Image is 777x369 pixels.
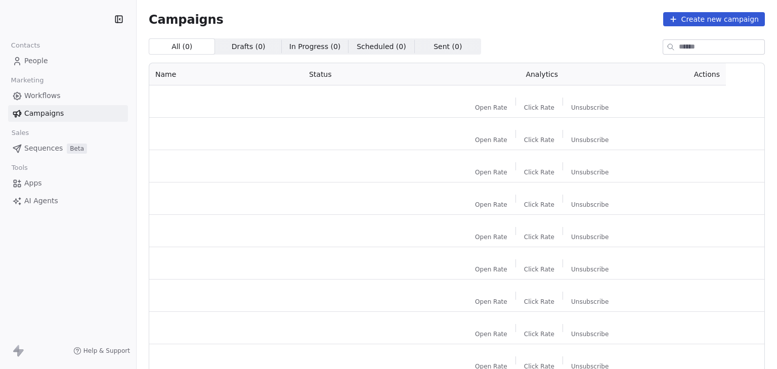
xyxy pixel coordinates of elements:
span: Sequences [24,143,63,154]
span: Click Rate [524,201,554,209]
a: People [8,53,128,69]
th: Actions [641,63,726,85]
a: Workflows [8,87,128,104]
span: Scheduled ( 0 ) [357,41,406,52]
th: Analytics [443,63,641,85]
button: Create new campaign [663,12,765,26]
span: Click Rate [524,298,554,306]
span: Unsubscribe [571,136,609,144]
span: Click Rate [524,136,554,144]
a: Apps [8,175,128,192]
span: Click Rate [524,265,554,273]
span: Drafts ( 0 ) [232,41,266,52]
span: Click Rate [524,330,554,338]
span: Click Rate [524,233,554,241]
span: Open Rate [475,265,507,273]
span: People [24,56,48,66]
span: Unsubscribe [571,298,609,306]
a: Help & Support [73,347,130,355]
span: Click Rate [524,168,554,176]
span: Open Rate [475,136,507,144]
span: Sales [7,125,33,141]
span: Apps [24,178,42,189]
span: Unsubscribe [571,265,609,273]
span: Unsubscribe [571,201,609,209]
span: Campaigns [149,12,224,26]
span: Open Rate [475,104,507,112]
span: Unsubscribe [571,330,609,338]
span: Beta [67,144,87,154]
span: AI Agents [24,196,58,206]
span: Tools [7,160,32,175]
span: Open Rate [475,298,507,306]
span: Unsubscribe [571,233,609,241]
a: AI Agents [8,193,128,209]
span: Open Rate [475,233,507,241]
span: Unsubscribe [571,104,609,112]
span: Contacts [7,38,45,53]
th: Name [149,63,303,85]
span: Campaigns [24,108,64,119]
span: Help & Support [83,347,130,355]
span: Open Rate [475,168,507,176]
span: Unsubscribe [571,168,609,176]
span: Click Rate [524,104,554,112]
span: Open Rate [475,330,507,338]
a: Campaigns [8,105,128,122]
span: Open Rate [475,201,507,209]
span: Workflows [24,90,61,101]
a: SequencesBeta [8,140,128,157]
th: Status [303,63,443,85]
span: In Progress ( 0 ) [289,41,341,52]
span: Marketing [7,73,48,88]
span: Sent ( 0 ) [434,41,462,52]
